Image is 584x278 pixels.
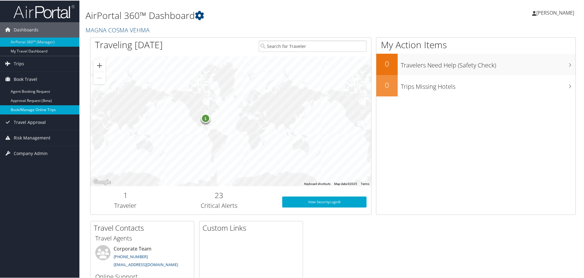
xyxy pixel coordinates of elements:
[376,38,575,51] h1: My Action Items
[536,9,574,16] span: [PERSON_NAME]
[401,79,575,90] h3: Trips Missing Hotels
[401,57,575,69] h3: Travelers Need Help (Safety Check)
[114,253,148,259] a: [PHONE_NUMBER]
[201,114,210,123] div: 1
[334,182,357,185] span: Map data ©2025
[14,145,48,161] span: Company Admin
[95,38,163,51] h1: Traveling [DATE]
[114,261,178,267] a: [EMAIL_ADDRESS][DOMAIN_NAME]
[282,196,367,207] a: View SecurityLogic®
[94,222,194,233] h2: Travel Contacts
[95,233,189,242] h3: Travel Agents
[14,130,50,145] span: Risk Management
[93,59,106,71] button: Zoom in
[14,56,24,71] span: Trips
[203,222,303,233] h2: Custom Links
[92,178,112,186] img: Google
[86,9,415,21] h1: AirPortal 360™ Dashboard
[376,74,575,96] a: 0Trips Missing Hotels
[376,53,575,74] a: 0Travelers Need Help (Safety Check)
[304,181,330,186] button: Keyboard shortcuts
[165,201,273,209] h3: Critical Alerts
[532,3,580,21] a: [PERSON_NAME]
[376,58,398,68] h2: 0
[93,71,106,84] button: Zoom out
[376,79,398,90] h2: 0
[95,201,156,209] h3: Traveler
[259,40,367,51] input: Search for Traveler
[13,4,75,18] img: airportal-logo.png
[14,71,37,86] span: Book Travel
[95,190,156,200] h2: 1
[92,178,112,186] a: Open this area in Google Maps (opens a new window)
[86,25,151,34] a: MAGNA COSMA VEHMA
[14,114,46,129] span: Travel Approval
[361,182,369,185] a: Terms (opens in new tab)
[92,244,192,269] li: Corporate Team
[165,190,273,200] h2: 23
[14,22,38,37] span: Dashboards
